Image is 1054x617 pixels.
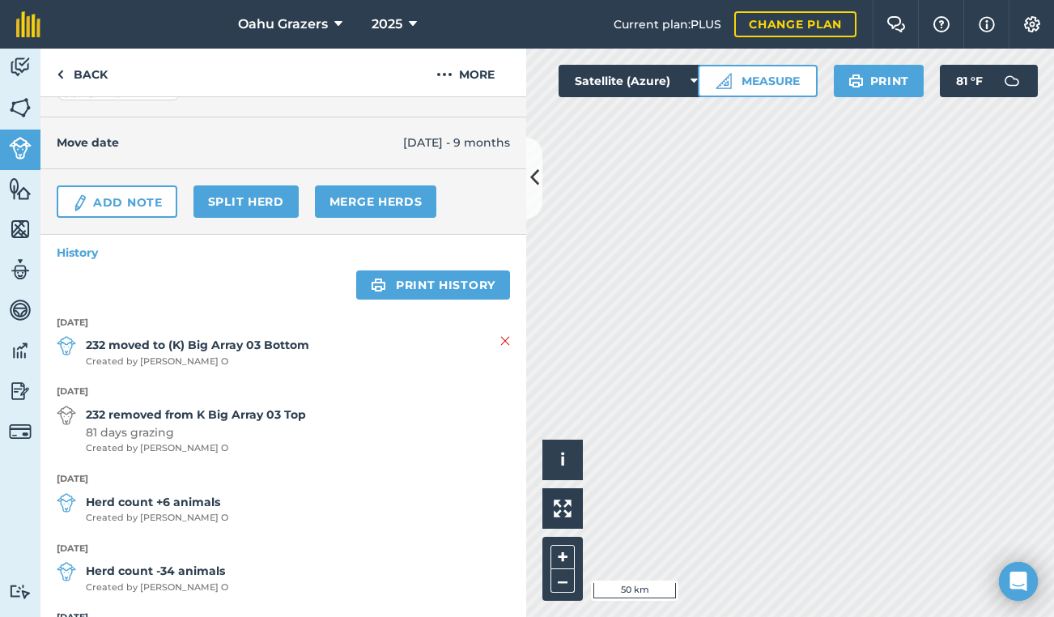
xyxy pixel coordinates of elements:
a: History [40,235,526,270]
strong: Herd count +6 animals [86,493,228,511]
span: [DATE] - 9 months [403,134,510,151]
img: svg+xml;base64,PD94bWwgdmVyc2lvbj0iMS4wIiBlbmNvZGluZz0idXRmLTgiPz4KPCEtLSBHZW5lcmF0b3I6IEFkb2JlIE... [57,406,76,425]
img: svg+xml;base64,PD94bWwgdmVyc2lvbj0iMS4wIiBlbmNvZGluZz0idXRmLTgiPz4KPCEtLSBHZW5lcmF0b3I6IEFkb2JlIE... [9,137,32,160]
img: svg+xml;base64,PD94bWwgdmVyc2lvbj0iMS4wIiBlbmNvZGluZz0idXRmLTgiPz4KPCEtLSBHZW5lcmF0b3I6IEFkb2JlIE... [9,55,32,79]
img: svg+xml;base64,PD94bWwgdmVyc2lvbj0iMS4wIiBlbmNvZGluZz0idXRmLTgiPz4KPCEtLSBHZW5lcmF0b3I6IEFkb2JlIE... [71,194,89,213]
strong: Herd count -34 animals [86,562,228,580]
span: 81 days grazing [86,423,306,441]
img: A question mark icon [932,16,951,32]
strong: [DATE] [57,472,510,487]
img: Two speech bubbles overlapping with the left bubble in the forefront [886,16,906,32]
a: Split herd [193,185,299,218]
span: Created by [PERSON_NAME] O [86,441,306,456]
a: Change plan [734,11,856,37]
a: Back [40,49,124,96]
strong: [DATE] [57,316,510,330]
img: svg+xml;base64,PD94bWwgdmVyc2lvbj0iMS4wIiBlbmNvZGluZz0idXRmLTgiPz4KPCEtLSBHZW5lcmF0b3I6IEFkb2JlIE... [9,338,32,363]
img: A cog icon [1022,16,1042,32]
h4: Move date [57,134,403,151]
img: svg+xml;base64,PHN2ZyB4bWxucz0iaHR0cDovL3d3dy53My5vcmcvMjAwMC9zdmciIHdpZHRoPSIyMCIgaGVpZ2h0PSIyNC... [436,65,453,84]
span: 2025 [372,15,402,34]
button: 81 °F [940,65,1038,97]
button: Print [834,65,924,97]
strong: [DATE] [57,385,510,399]
img: svg+xml;base64,PD94bWwgdmVyc2lvbj0iMS4wIiBlbmNvZGluZz0idXRmLTgiPz4KPCEtLSBHZW5lcmF0b3I6IEFkb2JlIE... [57,562,76,581]
img: Four arrows, one pointing top left, one top right, one bottom right and the last bottom left [554,500,572,517]
span: 81 ° F [956,65,983,97]
img: svg+xml;base64,PHN2ZyB4bWxucz0iaHR0cDovL3d3dy53My5vcmcvMjAwMC9zdmciIHdpZHRoPSIxOSIgaGVpZ2h0PSIyNC... [848,71,864,91]
img: svg+xml;base64,PHN2ZyB4bWxucz0iaHR0cDovL3d3dy53My5vcmcvMjAwMC9zdmciIHdpZHRoPSIxNyIgaGVpZ2h0PSIxNy... [979,15,995,34]
strong: 232 moved to (K) Big Array 03 Bottom [86,336,309,354]
img: svg+xml;base64,PD94bWwgdmVyc2lvbj0iMS4wIiBlbmNvZGluZz0idXRmLTgiPz4KPCEtLSBHZW5lcmF0b3I6IEFkb2JlIE... [9,584,32,599]
img: svg+xml;base64,PHN2ZyB4bWxucz0iaHR0cDovL3d3dy53My5vcmcvMjAwMC9zdmciIHdpZHRoPSI1NiIgaGVpZ2h0PSI2MC... [9,177,32,201]
button: + [550,545,575,569]
a: Merge Herds [315,185,437,218]
strong: [DATE] [57,542,510,556]
img: svg+xml;base64,PHN2ZyB4bWxucz0iaHR0cDovL3d3dy53My5vcmcvMjAwMC9zdmciIHdpZHRoPSIxOSIgaGVpZ2h0PSIyNC... [371,275,386,295]
span: Current plan : PLUS [614,15,721,33]
span: Created by [PERSON_NAME] O [86,581,228,595]
span: Oahu Grazers [238,15,328,34]
img: svg+xml;base64,PD94bWwgdmVyc2lvbj0iMS4wIiBlbmNvZGluZz0idXRmLTgiPz4KPCEtLSBHZW5lcmF0b3I6IEFkb2JlIE... [9,298,32,322]
button: Measure [698,65,818,97]
button: i [542,440,583,480]
strong: 232 removed from K Big Array 03 Top [86,406,306,423]
button: – [550,569,575,593]
a: Print history [356,270,510,300]
span: Created by [PERSON_NAME] O [86,511,228,526]
img: svg+xml;base64,PD94bWwgdmVyc2lvbj0iMS4wIiBlbmNvZGluZz0idXRmLTgiPz4KPCEtLSBHZW5lcmF0b3I6IEFkb2JlIE... [57,493,76,513]
img: svg+xml;base64,PHN2ZyB4bWxucz0iaHR0cDovL3d3dy53My5vcmcvMjAwMC9zdmciIHdpZHRoPSI5IiBoZWlnaHQ9IjI0Ii... [57,65,64,84]
img: svg+xml;base64,PHN2ZyB4bWxucz0iaHR0cDovL3d3dy53My5vcmcvMjAwMC9zdmciIHdpZHRoPSI1NiIgaGVpZ2h0PSI2MC... [9,96,32,120]
button: Satellite (Azure) [559,65,714,97]
img: svg+xml;base64,PD94bWwgdmVyc2lvbj0iMS4wIiBlbmNvZGluZz0idXRmLTgiPz4KPCEtLSBHZW5lcmF0b3I6IEFkb2JlIE... [9,379,32,403]
a: Add Note [57,185,177,218]
img: svg+xml;base64,PD94bWwgdmVyc2lvbj0iMS4wIiBlbmNvZGluZz0idXRmLTgiPz4KPCEtLSBHZW5lcmF0b3I6IEFkb2JlIE... [57,336,76,355]
span: Created by [PERSON_NAME] O [86,355,309,369]
span: i [560,449,565,470]
img: svg+xml;base64,PD94bWwgdmVyc2lvbj0iMS4wIiBlbmNvZGluZz0idXRmLTgiPz4KPCEtLSBHZW5lcmF0b3I6IEFkb2JlIE... [9,257,32,282]
img: Ruler icon [716,73,732,89]
img: svg+xml;base64,PHN2ZyB4bWxucz0iaHR0cDovL3d3dy53My5vcmcvMjAwMC9zdmciIHdpZHRoPSI1NiIgaGVpZ2h0PSI2MC... [9,217,32,241]
button: More [405,49,526,96]
img: svg+xml;base64,PHN2ZyB4bWxucz0iaHR0cDovL3d3dy53My5vcmcvMjAwMC9zdmciIHdpZHRoPSIyMiIgaGVpZ2h0PSIzMC... [500,331,510,351]
img: fieldmargin Logo [16,11,40,37]
img: svg+xml;base64,PD94bWwgdmVyc2lvbj0iMS4wIiBlbmNvZGluZz0idXRmLTgiPz4KPCEtLSBHZW5lcmF0b3I6IEFkb2JlIE... [996,65,1028,97]
img: svg+xml;base64,PD94bWwgdmVyc2lvbj0iMS4wIiBlbmNvZGluZz0idXRmLTgiPz4KPCEtLSBHZW5lcmF0b3I6IEFkb2JlIE... [9,420,32,443]
div: Open Intercom Messenger [999,562,1038,601]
